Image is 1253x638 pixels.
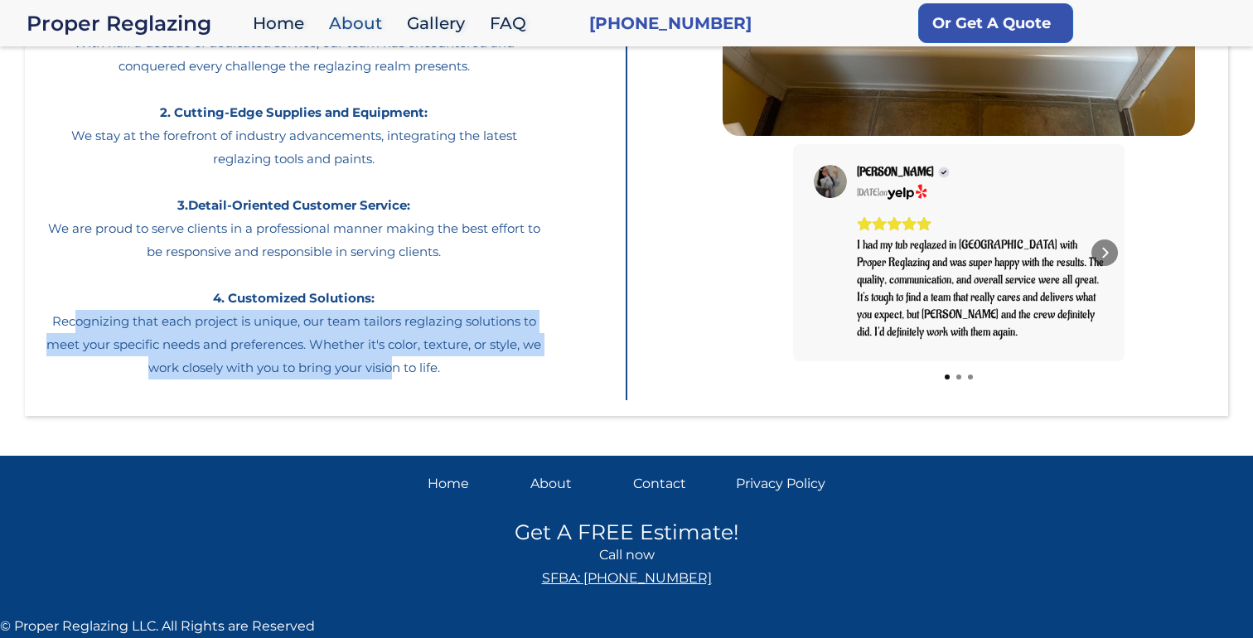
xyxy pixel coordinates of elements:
div: Proper Reglazing [27,12,244,35]
a: Or Get A Quote [918,3,1073,43]
img: Chin K. [814,165,847,198]
a: Home [244,6,321,41]
div: Next [1091,239,1118,266]
div: Verified Customer [938,167,950,178]
a: About [530,472,620,495]
div: I had my tub reglazed in [GEOGRAPHIC_DATA] with Proper Reglazing and was super happy with the res... [857,236,1104,341]
a: Contact [633,472,723,495]
a: About [321,6,399,41]
strong: 2. Cutting-Edge Supplies and Equipment: [160,104,428,120]
div: Rating: 5.0 out of 5 [857,216,1104,231]
div: Carousel [793,144,1125,361]
div: [DATE] [857,186,879,200]
div: Previous [800,239,826,266]
a: FAQ [481,6,543,41]
a: Gallery [399,6,481,41]
div: on [857,186,888,200]
a: Privacy Policy [736,472,825,495]
a: Home [428,472,517,495]
span: [PERSON_NAME] [857,165,934,180]
strong: 3. [177,197,188,213]
strong: 4. Customized Solutions: [213,290,375,306]
a: [PHONE_NUMBER] [589,12,752,35]
a: home [27,12,244,35]
strong: Detail-Oriented Customer Service: [188,197,410,213]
